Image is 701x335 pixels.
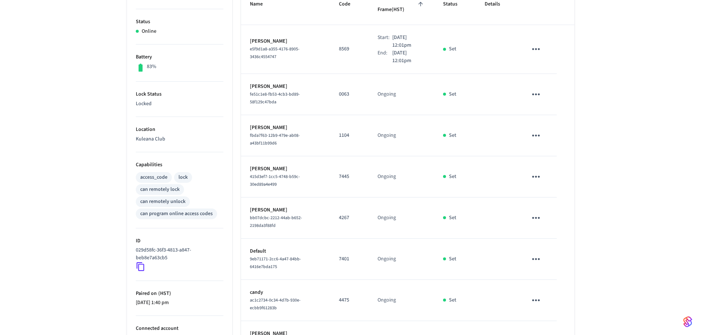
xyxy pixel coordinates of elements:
p: [PERSON_NAME] [250,124,322,132]
td: Ongoing [369,239,434,280]
p: Location [136,126,223,133]
p: Battery [136,53,223,61]
p: Set [449,214,456,222]
div: can remotely lock [140,186,180,193]
p: 0063 [339,90,360,98]
p: candy [250,289,322,296]
p: Connected account [136,325,223,332]
p: [PERSON_NAME] [250,165,322,173]
img: SeamLogoGradient.69752ec5.svg [683,316,692,328]
div: access_code [140,174,167,181]
p: Online [142,28,156,35]
p: Set [449,90,456,98]
span: fbda7f63-12b9-479e-ab08-a43bf11b99d6 [250,132,300,146]
td: Ongoing [369,74,434,115]
p: Set [449,45,456,53]
td: Ongoing [369,156,434,197]
p: 83% [147,63,156,71]
span: e5f9d1a8-a355-4176-8905-3436c4554747 [250,46,300,60]
span: bb07dcbc-2212-44ab-b652-2198da3f88fd [250,215,302,229]
p: [PERSON_NAME] [250,83,322,90]
p: [PERSON_NAME] [250,38,322,45]
div: Start: [378,34,392,49]
p: [DATE] 1:40 pm [136,299,223,307]
p: ID [136,237,223,245]
p: 4267 [339,214,360,222]
div: can program online access codes [140,210,213,218]
p: Locked [136,100,223,108]
p: 7445 [339,173,360,181]
p: 4475 [339,296,360,304]
div: lock [178,174,188,181]
td: Ongoing [369,115,434,156]
p: Set [449,173,456,181]
p: 7401 [339,255,360,263]
td: Ongoing [369,280,434,321]
p: Lock Status [136,90,223,98]
span: fe51c1e8-fb53-4cb3-bd89-58f129c47bda [250,91,300,105]
p: Set [449,296,456,304]
td: Ongoing [369,197,434,239]
span: ac1c2734-0c34-4d7b-930e-ecbb9f61283b [250,297,301,311]
span: 9eb71171-2cc6-4a47-84bb-6416e7bda175 [250,256,301,270]
span: 415d3ef7-1cc5-4748-b59c-30ed89a4e499 [250,174,300,188]
p: Set [449,132,456,139]
p: 029d58fc-36f3-4813-a847-beb8e7a63cb5 [136,246,220,262]
span: ( HST ) [157,290,171,297]
p: Capabilities [136,161,223,169]
p: 1104 [339,132,360,139]
p: [DATE] 12:01pm [392,49,425,65]
p: 8569 [339,45,360,53]
p: [PERSON_NAME] [250,206,322,214]
p: Default [250,247,322,255]
p: Kuleana Club [136,135,223,143]
p: [DATE] 12:01pm [392,34,425,49]
p: Set [449,255,456,263]
div: End: [378,49,392,65]
div: can remotely unlock [140,198,185,206]
p: Paired on [136,290,223,297]
p: Status [136,18,223,26]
